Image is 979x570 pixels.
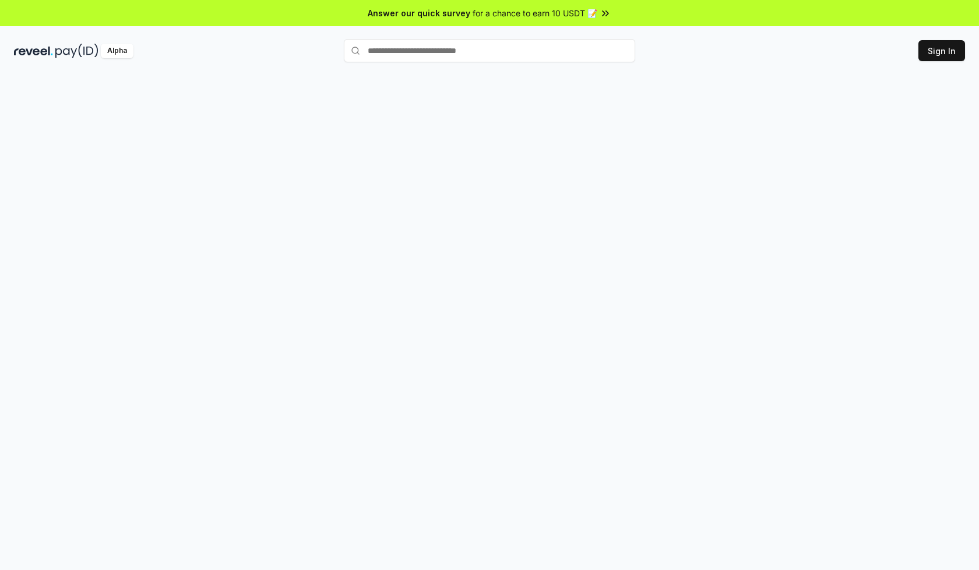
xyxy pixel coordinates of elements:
[101,44,133,58] div: Alpha
[918,40,965,61] button: Sign In
[368,7,470,19] span: Answer our quick survey
[473,7,597,19] span: for a chance to earn 10 USDT 📝
[14,44,53,58] img: reveel_dark
[55,44,98,58] img: pay_id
